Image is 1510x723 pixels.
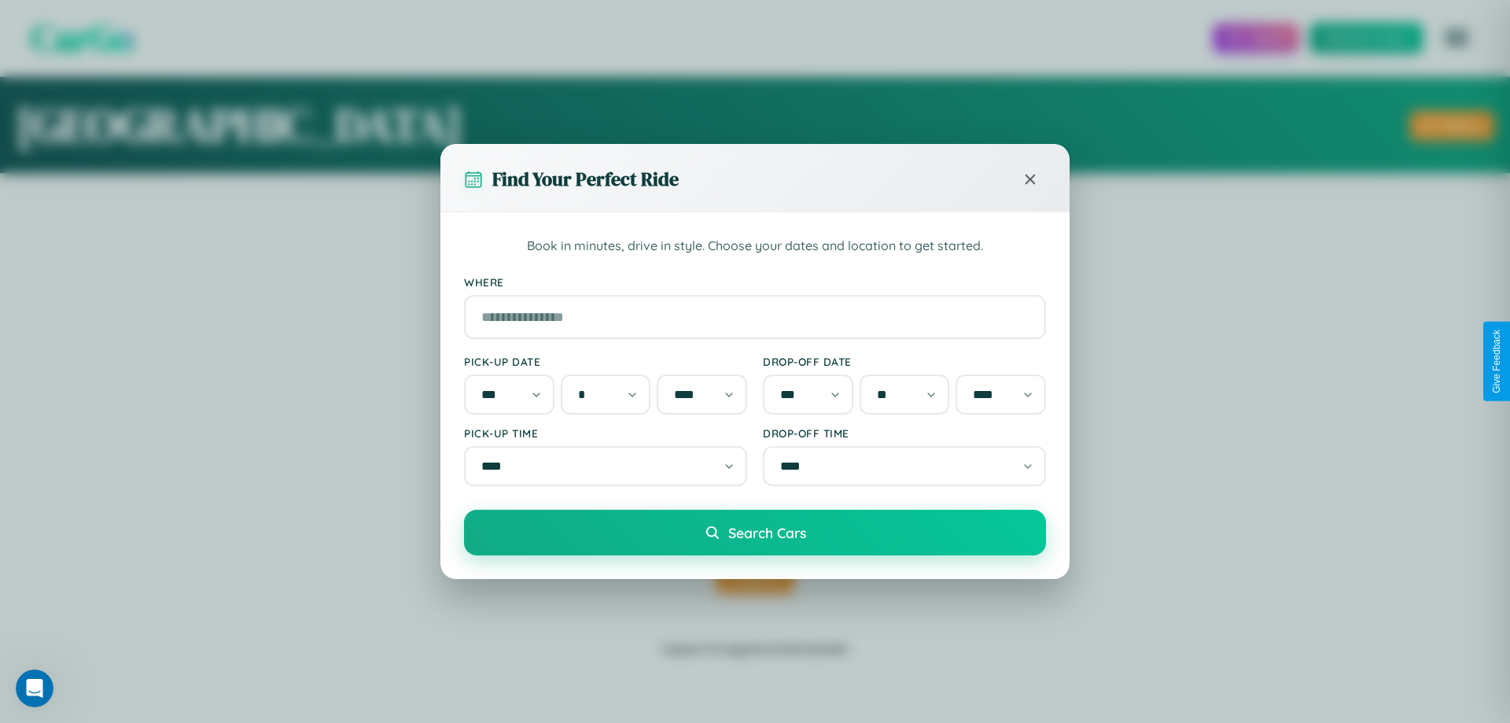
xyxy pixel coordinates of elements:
[464,236,1046,256] p: Book in minutes, drive in style. Choose your dates and location to get started.
[763,355,1046,368] label: Drop-off Date
[763,426,1046,440] label: Drop-off Time
[728,524,806,541] span: Search Cars
[464,510,1046,555] button: Search Cars
[464,426,747,440] label: Pick-up Time
[492,166,679,192] h3: Find Your Perfect Ride
[464,355,747,368] label: Pick-up Date
[464,275,1046,289] label: Where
